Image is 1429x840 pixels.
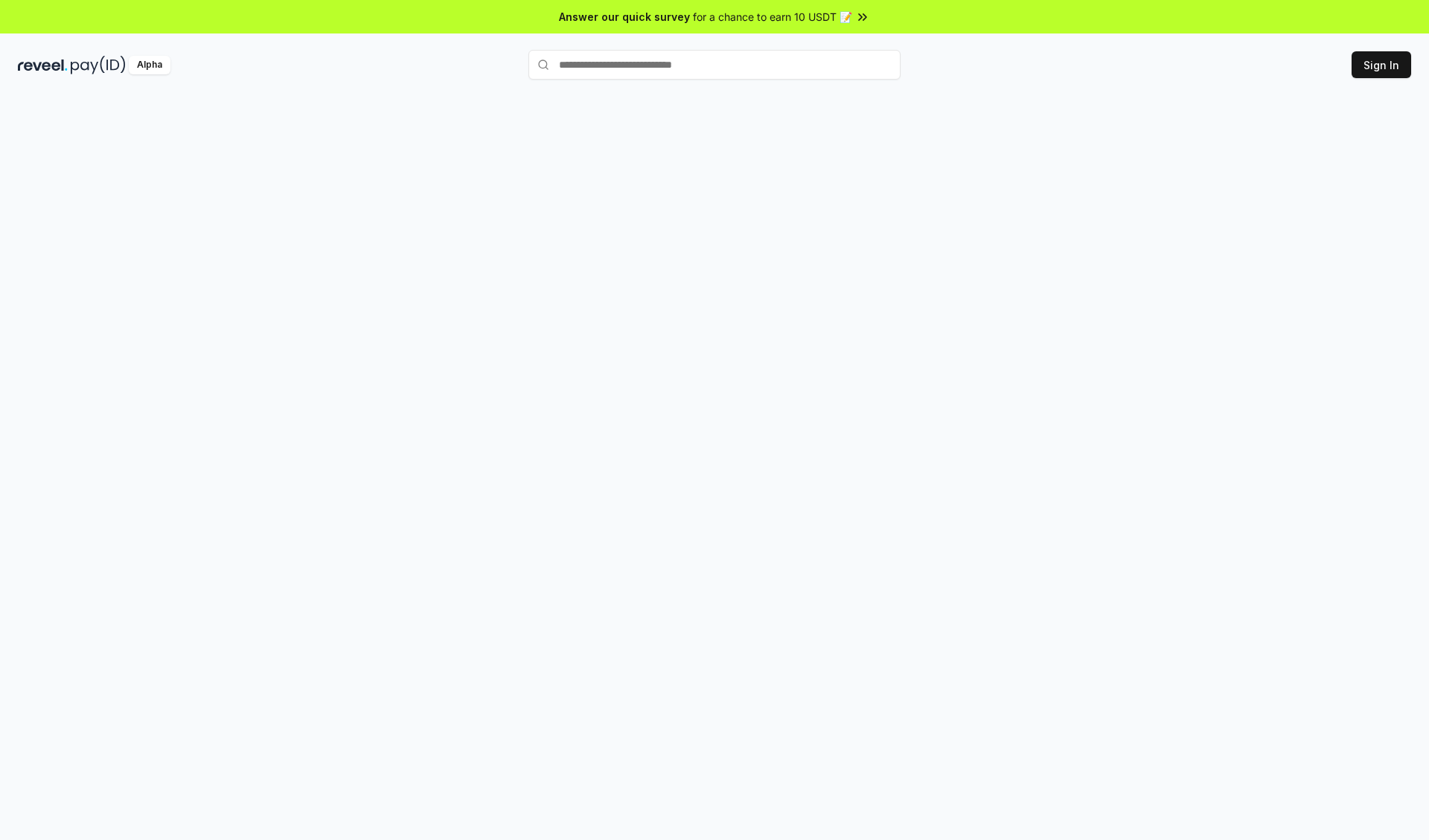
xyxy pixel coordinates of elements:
span: Answer our quick survey [559,9,690,25]
div: Alpha [129,56,170,74]
button: Sign In [1352,51,1411,78]
span: for a chance to earn 10 USDT 📝 [693,9,852,25]
img: pay_id [71,56,126,74]
img: reveel_dark [18,56,68,74]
